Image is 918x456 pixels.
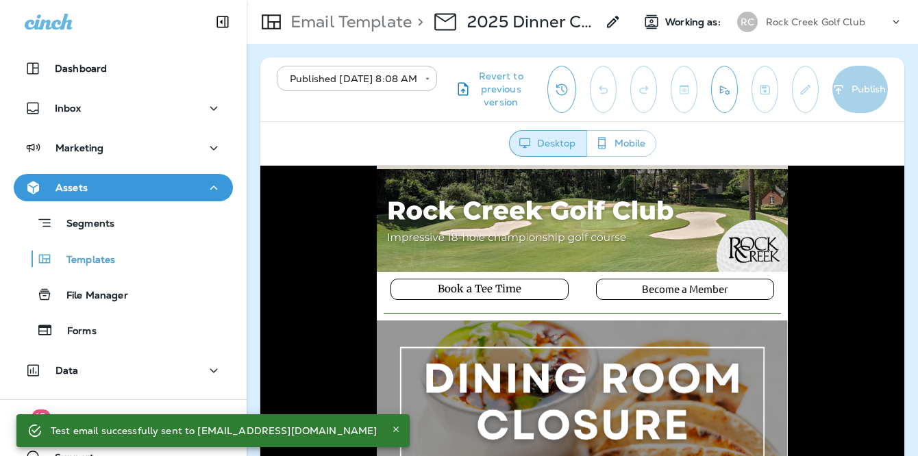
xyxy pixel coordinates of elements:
span: 19 [32,409,50,423]
button: Data [14,357,233,384]
a: Book a Tee Time [131,114,308,134]
button: Templates [14,244,233,273]
p: Dashboard [55,63,107,74]
button: Segments [14,208,233,238]
img: RC---2024-Email-Header.png [116,3,528,106]
p: 2025 Dinner Closure - 11/22 [467,12,597,32]
p: Data [55,365,79,376]
button: Mobile [586,130,656,157]
p: Forms [53,325,97,338]
div: Test email successfully sent to [EMAIL_ADDRESS][DOMAIN_NAME] [51,418,377,443]
span: Revert to previous version [471,70,531,109]
button: Forms [14,316,233,344]
button: Inbox [14,94,233,122]
span: Working as: [665,16,723,28]
a: Become a Member [336,114,513,134]
button: Desktop [509,130,587,157]
button: Assets [14,174,233,201]
button: View Changelog [547,66,576,113]
button: Dashboard [14,55,233,82]
button: Marketing [14,134,233,162]
p: Assets [55,182,88,193]
p: Email Template [285,12,412,32]
p: Segments [53,218,114,231]
p: Rock Creek Golf Club [766,16,865,27]
p: Marketing [55,142,103,153]
button: Collapse Sidebar [203,8,242,36]
div: Published [DATE] 8:08 AM [286,72,415,86]
p: Inbox [55,103,81,114]
button: Close [388,421,404,438]
button: File Manager [14,280,233,309]
button: Revert to previous version [448,66,536,113]
p: Templates [53,254,115,267]
img: Dinner Closure [116,155,528,386]
p: File Manager [53,290,128,303]
button: Send test email [711,66,738,113]
button: 19What's New [14,411,233,438]
div: RC [737,12,758,32]
p: > [412,12,423,32]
